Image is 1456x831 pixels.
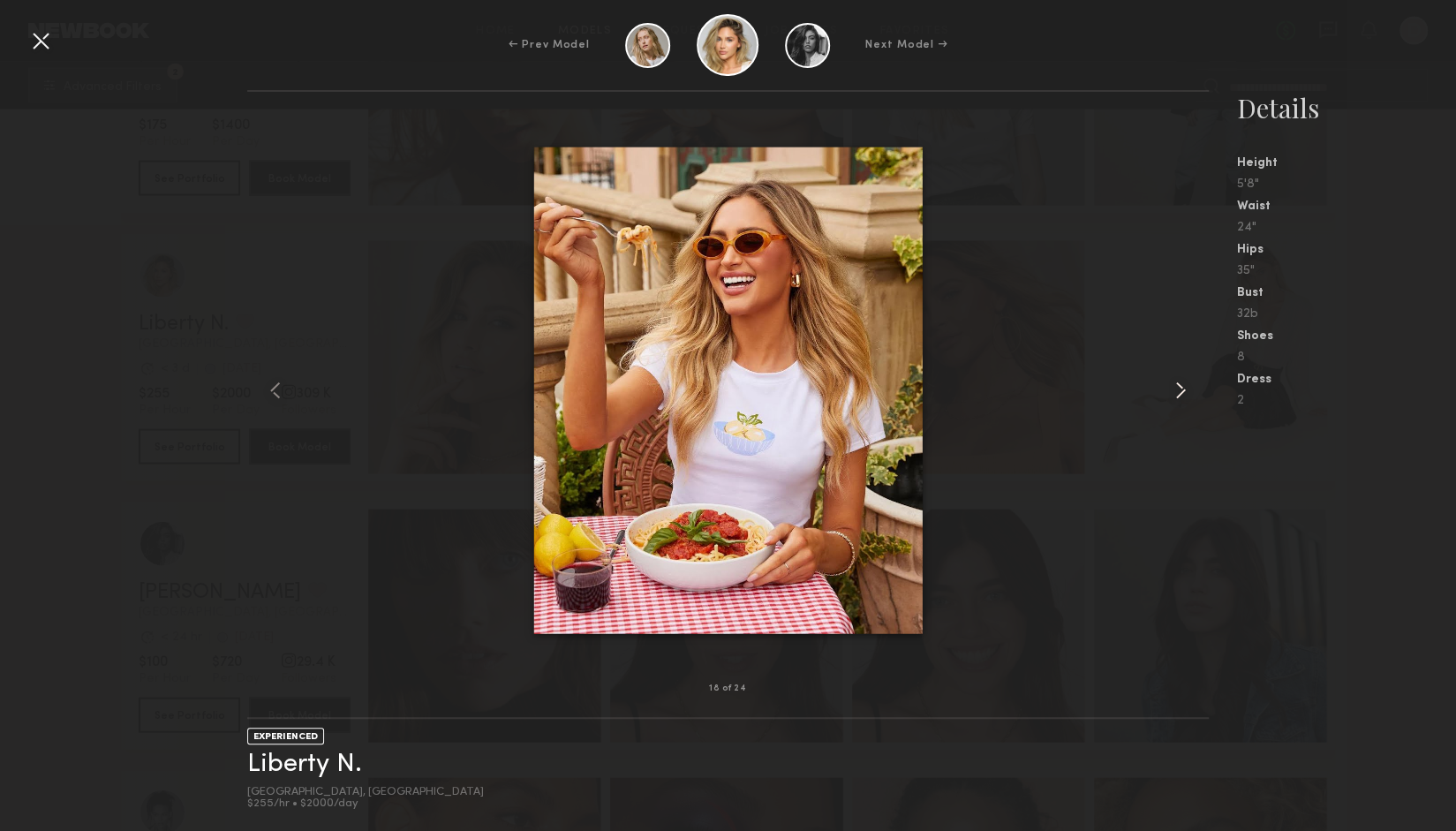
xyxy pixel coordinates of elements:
div: 2 [1237,395,1456,407]
div: 8 [1237,351,1456,364]
div: Hips [1237,244,1456,256]
div: 35" [1237,265,1456,277]
div: Waist [1237,200,1456,213]
div: Details [1237,90,1456,125]
div: Height [1237,157,1456,170]
div: $255/hr • $2000/day [247,798,484,810]
div: Bust [1237,287,1456,299]
div: 18 of 24 [709,684,747,693]
a: Liberty N. [247,751,362,778]
div: 32b [1237,308,1456,321]
div: [GEOGRAPHIC_DATA], [GEOGRAPHIC_DATA] [247,787,484,798]
div: Next Model → [865,37,947,53]
div: EXPERIENCED [247,728,324,744]
div: 24" [1237,222,1456,234]
div: Shoes [1237,330,1456,343]
div: ← Prev Model [509,37,590,53]
div: Dress [1237,374,1456,386]
div: 5'8" [1237,178,1456,191]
